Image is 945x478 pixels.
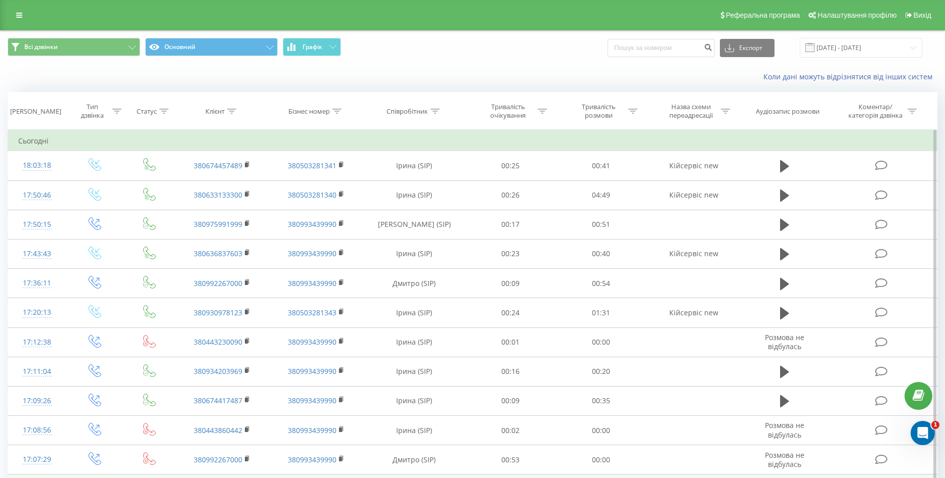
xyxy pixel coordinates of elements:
[18,420,56,440] div: 17:08:56
[194,249,242,258] a: 380636837603
[364,151,465,180] td: Ірина (SIP)
[194,278,242,288] a: 380992267000
[818,11,896,19] span: Налаштування профілю
[288,337,336,347] a: 380993439990
[18,273,56,293] div: 17:36:11
[137,107,157,116] div: Статус
[765,450,804,469] span: Розмова не відбулась
[465,386,555,415] td: 00:09
[556,151,647,180] td: 00:41
[194,308,242,317] a: 380930978123
[194,396,242,405] a: 380674417487
[194,190,242,200] a: 380633133300
[364,298,465,327] td: Ірина (SIP)
[364,210,465,239] td: [PERSON_NAME] (SIP)
[288,249,336,258] a: 380993439990
[288,308,336,317] a: 380503281343
[481,103,535,120] div: Тривалість очікування
[303,43,322,51] span: Графік
[18,185,56,205] div: 17:50:46
[288,161,336,170] a: 380503281341
[194,337,242,347] a: 380443230090
[465,180,555,210] td: 00:26
[386,107,428,116] div: Співробітник
[288,219,336,229] a: 380993439990
[24,43,58,51] span: Всі дзвінки
[647,151,741,180] td: Кійсервіс new
[556,386,647,415] td: 00:35
[18,244,56,264] div: 17:43:43
[18,332,56,352] div: 17:12:38
[465,327,555,357] td: 00:01
[647,180,741,210] td: Кійсервіс new
[765,420,804,439] span: Розмова не відбулась
[18,362,56,381] div: 17:11:04
[846,103,905,120] div: Коментар/категорія дзвінка
[364,386,465,415] td: Ірина (SIP)
[364,269,465,298] td: Дмитро (SIP)
[18,391,56,411] div: 17:09:26
[647,298,741,327] td: Кійсервіс new
[283,38,341,56] button: Графік
[556,327,647,357] td: 00:00
[720,39,775,57] button: Експорт
[931,421,939,429] span: 1
[75,103,110,120] div: Тип дзвінка
[288,366,336,376] a: 380993439990
[8,131,937,151] td: Сьогодні
[10,107,61,116] div: [PERSON_NAME]
[465,151,555,180] td: 00:25
[194,425,242,435] a: 380443860442
[18,215,56,234] div: 17:50:15
[288,455,336,464] a: 380993439990
[288,425,336,435] a: 380993439990
[572,103,626,120] div: Тривалість розмови
[288,190,336,200] a: 380503281340
[763,72,937,81] a: Коли дані можуть відрізнятися вiд інших систем
[556,180,647,210] td: 04:49
[364,327,465,357] td: Ірина (SIP)
[608,39,715,57] input: Пошук за номером
[911,421,935,445] iframe: Intercom live chat
[194,455,242,464] a: 380992267000
[465,210,555,239] td: 00:17
[8,38,140,56] button: Всі дзвінки
[556,416,647,445] td: 00:00
[556,210,647,239] td: 00:51
[556,269,647,298] td: 00:54
[465,357,555,386] td: 00:16
[556,445,647,474] td: 00:00
[465,269,555,298] td: 00:09
[664,103,718,120] div: Назва схеми переадресації
[556,239,647,268] td: 00:40
[194,161,242,170] a: 380674457489
[756,107,820,116] div: Аудіозапис розмови
[465,445,555,474] td: 00:53
[364,416,465,445] td: Ірина (SIP)
[194,366,242,376] a: 380934203969
[364,357,465,386] td: Ірина (SIP)
[288,278,336,288] a: 380993439990
[556,298,647,327] td: 01:31
[288,396,336,405] a: 380993439990
[556,357,647,386] td: 00:20
[18,156,56,175] div: 18:03:18
[18,450,56,469] div: 17:07:29
[465,239,555,268] td: 00:23
[726,11,800,19] span: Реферальна програма
[364,180,465,210] td: Ірина (SIP)
[914,11,931,19] span: Вихід
[765,332,804,351] span: Розмова не відбулась
[364,445,465,474] td: Дмитро (SIP)
[194,219,242,229] a: 380975991999
[647,239,741,268] td: Кійсервіс new
[205,107,225,116] div: Клієнт
[465,416,555,445] td: 00:02
[18,303,56,322] div: 17:20:13
[364,239,465,268] td: Ірина (SIP)
[288,107,330,116] div: Бізнес номер
[465,298,555,327] td: 00:24
[145,38,278,56] button: Основний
